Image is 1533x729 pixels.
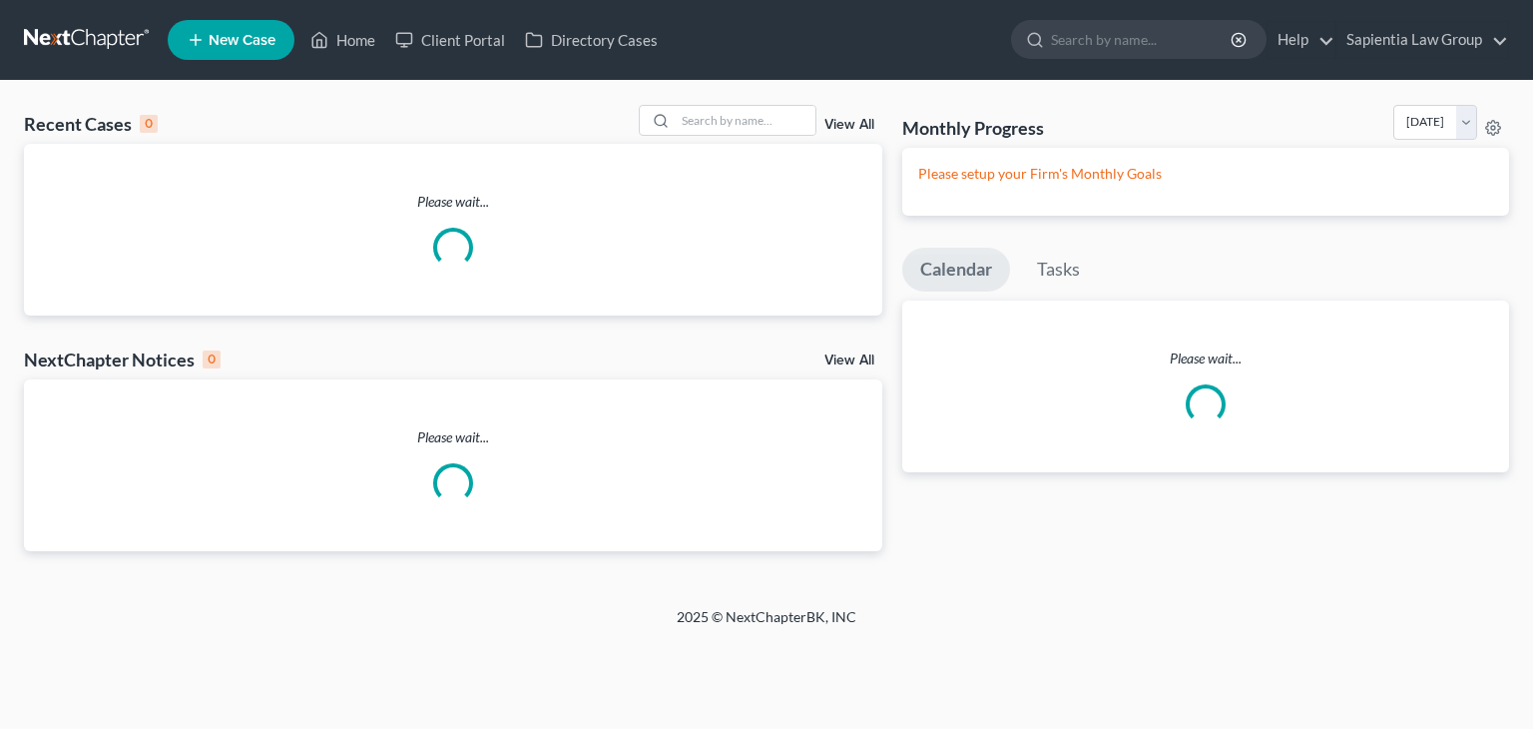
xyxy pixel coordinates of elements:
[918,164,1493,184] p: Please setup your Firm's Monthly Goals
[676,106,815,135] input: Search by name...
[515,22,668,58] a: Directory Cases
[1051,21,1234,58] input: Search by name...
[198,607,1335,643] div: 2025 © NextChapterBK, INC
[24,348,221,371] div: NextChapter Notices
[1019,248,1098,292] a: Tasks
[1268,22,1334,58] a: Help
[902,116,1044,140] h3: Monthly Progress
[24,112,158,136] div: Recent Cases
[300,22,385,58] a: Home
[824,118,874,132] a: View All
[824,354,874,367] a: View All
[24,192,882,212] p: Please wait...
[140,115,158,133] div: 0
[209,33,275,48] span: New Case
[203,351,221,368] div: 0
[385,22,515,58] a: Client Portal
[24,427,882,447] p: Please wait...
[1336,22,1508,58] a: Sapientia Law Group
[902,349,1509,368] p: Please wait...
[902,248,1010,292] a: Calendar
